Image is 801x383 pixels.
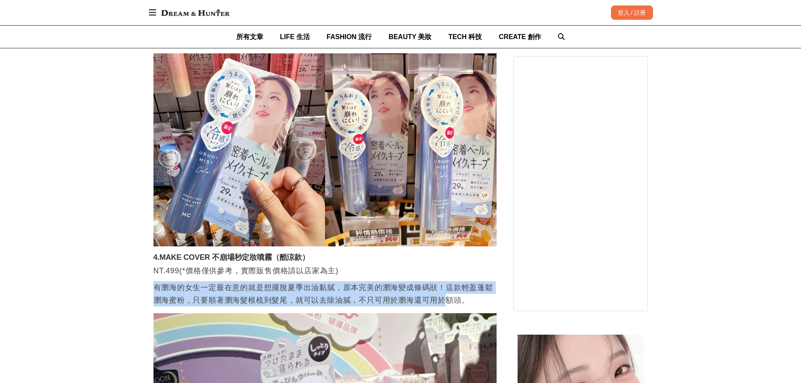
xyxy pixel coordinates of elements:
[499,33,541,40] span: CREATE 創作
[236,26,263,48] a: 所有文章
[153,264,497,277] p: NT.499(*價格僅供參考，實際販售價格請以店家為主)
[153,53,497,246] img: 2025唐吉軻德必買藥妝！除熱門潤色防曬、速乾髮梳...原來還有這1樣！網民狂推爆好用
[153,253,497,262] h3: 4.MAKE COVER 不崩場秒定妝噴霧（酷涼款）
[389,33,431,40] span: BEAUTY 美妝
[280,33,310,40] span: LIFE 生活
[327,33,372,40] span: FASHION 流行
[157,5,234,20] img: Dream & Hunter
[448,26,482,48] a: TECH 科技
[236,33,263,40] span: 所有文章
[327,26,372,48] a: FASHION 流行
[499,26,541,48] a: CREATE 創作
[280,26,310,48] a: LIFE 生活
[389,26,431,48] a: BEAUTY 美妝
[448,33,482,40] span: TECH 科技
[611,5,653,20] div: 登入 / 註冊
[153,281,497,306] p: 有瀏海的女生一定最在意的就是想擺脫夏季出油黏膩，原本完美的瀏海變成條碼狀！這款輕盈蓬鬆瀏海蜜粉，只要順著瀏海髮根梳到髮尾，就可以去除油膩，不只可用於瀏海還可用於額頭。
